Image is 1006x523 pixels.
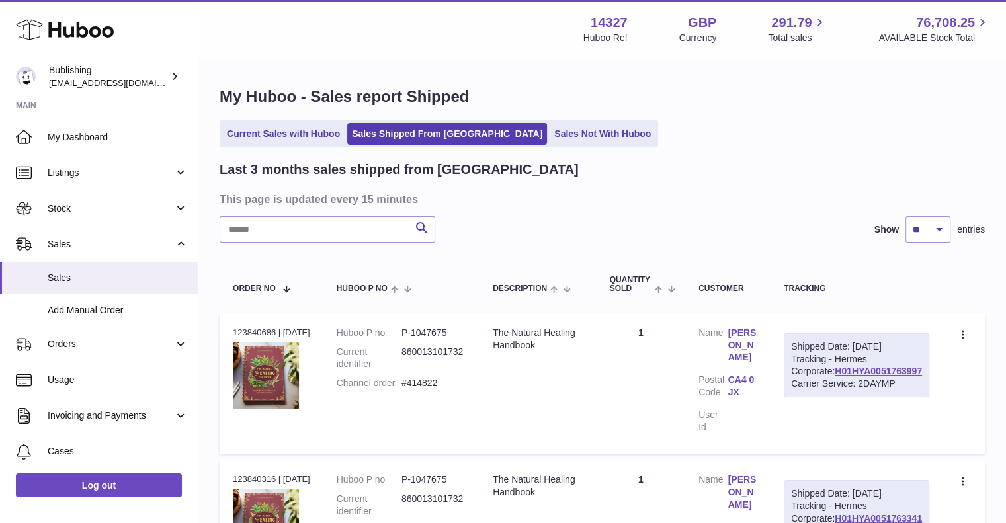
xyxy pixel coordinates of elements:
a: Sales Shipped From [GEOGRAPHIC_DATA] [347,123,547,145]
dt: Huboo P no [337,473,401,486]
div: The Natural Healing Handbook [493,473,583,499]
div: 123840686 | [DATE] [233,327,310,339]
dd: 860013101732 [401,346,466,371]
span: Quantity Sold [610,276,651,293]
span: Cases [48,445,188,458]
span: Add Manual Order [48,304,188,317]
span: Invoicing and Payments [48,409,174,422]
h2: Last 3 months sales shipped from [GEOGRAPHIC_DATA] [220,161,579,179]
a: H01HYA0051763997 [835,366,922,376]
span: entries [957,223,985,236]
img: jam@bublishing.com [16,67,36,87]
div: Customer [698,284,757,293]
dd: P-1047675 [401,327,466,339]
dt: Name [698,473,728,514]
span: 291.79 [771,14,812,32]
span: Sales [48,272,188,284]
dd: P-1047675 [401,473,466,486]
h1: My Huboo - Sales report Shipped [220,86,985,107]
a: [PERSON_NAME] [728,473,758,511]
div: The Natural Healing Handbook [493,327,583,352]
dt: Current identifier [337,493,401,518]
img: 1749741825.png [233,342,299,409]
div: Huboo Ref [583,32,628,44]
span: Stock [48,202,174,215]
span: Total sales [768,32,827,44]
strong: 14327 [591,14,628,32]
a: 76,708.25 AVAILABLE Stock Total [878,14,990,44]
a: CA4 0JX [728,374,758,399]
dt: Name [698,327,728,368]
dt: Huboo P no [337,327,401,339]
div: Tracking [784,284,929,293]
span: Order No [233,284,276,293]
dd: 860013101732 [401,493,466,518]
div: 123840316 | [DATE] [233,473,310,485]
span: Huboo P no [337,284,388,293]
a: Log out [16,473,182,497]
span: Sales [48,238,174,251]
dt: User Id [698,409,728,434]
div: Shipped Date: [DATE] [791,341,922,353]
a: 291.79 Total sales [768,14,827,44]
span: Orders [48,338,174,350]
div: Shipped Date: [DATE] [791,487,922,500]
h3: This page is updated every 15 minutes [220,192,982,206]
span: My Dashboard [48,131,188,143]
span: Description [493,284,547,293]
label: Show [874,223,899,236]
div: Carrier Service: 2DAYMP [791,378,922,390]
a: Sales Not With Huboo [550,123,655,145]
span: [EMAIL_ADDRESS][DOMAIN_NAME] [49,77,194,88]
dt: Current identifier [337,346,401,371]
td: 1 [597,313,685,454]
span: AVAILABLE Stock Total [878,32,990,44]
span: Usage [48,374,188,386]
a: Current Sales with Huboo [222,123,345,145]
a: [PERSON_NAME] [728,327,758,364]
div: Bublishing [49,64,168,89]
dd: #414822 [401,377,466,389]
dt: Postal Code [698,374,728,402]
span: 76,708.25 [916,14,975,32]
strong: GBP [688,14,716,32]
span: Listings [48,167,174,179]
div: Tracking - Hermes Corporate: [784,333,929,398]
div: Currency [679,32,717,44]
dt: Channel order [337,377,401,389]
